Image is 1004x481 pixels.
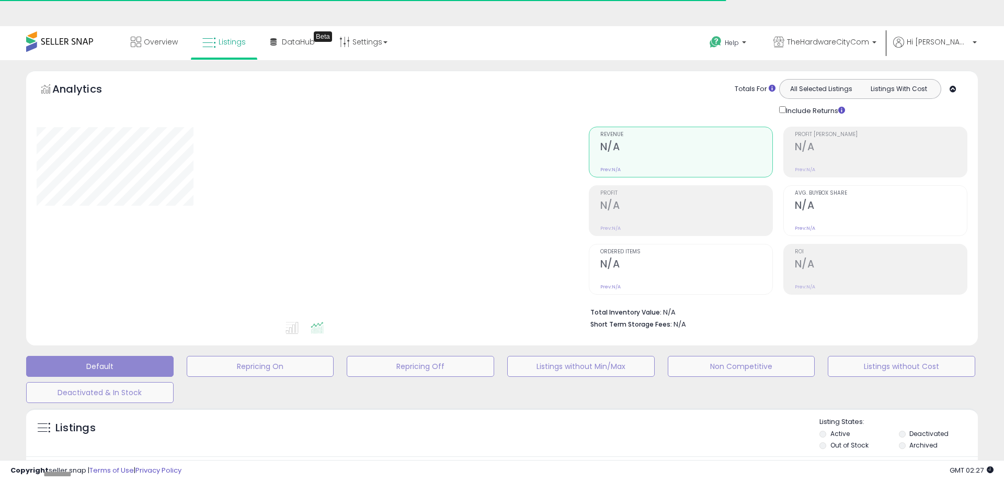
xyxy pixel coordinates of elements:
span: Profit [600,191,772,196]
small: Prev: N/A [795,225,815,231]
h2: N/A [600,258,772,272]
i: Get Help [709,36,722,49]
h2: N/A [795,199,967,214]
h2: N/A [600,199,772,214]
span: Ordered Items [600,249,772,255]
small: Prev: N/A [600,166,621,173]
small: Prev: N/A [600,225,621,231]
span: Profit [PERSON_NAME] [795,132,967,138]
b: Short Term Storage Fees: [590,320,672,329]
div: Include Returns [771,104,858,116]
a: Settings [332,26,395,58]
h5: Analytics [52,82,122,99]
button: Non Competitive [668,356,815,377]
small: Prev: N/A [600,284,621,290]
small: Prev: N/A [795,166,815,173]
span: ROI [795,249,967,255]
h2: N/A [600,141,772,155]
button: Listings With Cost [860,82,938,96]
li: N/A [590,305,960,318]
button: Repricing Off [347,356,494,377]
button: All Selected Listings [782,82,860,96]
div: seller snap | | [10,466,181,476]
span: Hi [PERSON_NAME] [907,37,969,47]
a: TheHardwareCityCom [766,26,884,60]
a: DataHub [263,26,323,58]
button: Listings without Min/Max [507,356,655,377]
strong: Copyright [10,465,49,475]
b: Total Inventory Value: [590,308,661,317]
h2: N/A [795,141,967,155]
button: Listings without Cost [828,356,975,377]
span: Avg. Buybox Share [795,191,967,196]
span: Overview [144,37,178,47]
span: TheHardwareCityCom [787,37,869,47]
span: Listings [219,37,246,47]
h2: N/A [795,258,967,272]
span: N/A [674,319,686,329]
small: Prev: N/A [795,284,815,290]
a: Hi [PERSON_NAME] [893,37,977,60]
span: Revenue [600,132,772,138]
button: Default [26,356,174,377]
a: Help [701,28,757,60]
span: DataHub [282,37,315,47]
a: Overview [123,26,186,58]
a: Listings [195,26,254,58]
div: Totals For [735,84,775,94]
div: Tooltip anchor [314,31,332,42]
button: Repricing On [187,356,334,377]
span: Help [725,38,739,47]
button: Deactivated & In Stock [26,382,174,403]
